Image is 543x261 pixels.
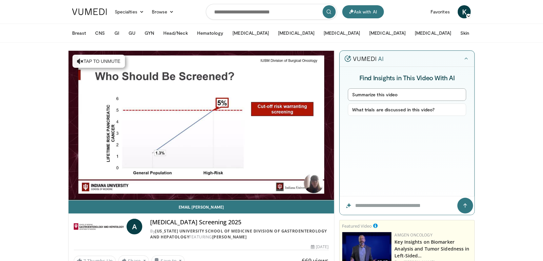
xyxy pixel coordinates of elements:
[74,219,124,234] img: Indiana University School of Medicine Division of Gastroenterology and Hepatology
[111,27,123,40] button: GI
[68,27,90,40] button: Breast
[150,228,327,240] a: [US_STATE] University School of Medicine Division of Gastroenterology and Hepatology
[427,5,454,18] a: Favorites
[348,73,466,82] h4: Find Insights in This Video With AI
[127,219,142,234] a: A
[311,244,329,250] div: [DATE]
[72,55,125,68] button: Tap to unmute
[320,27,364,40] button: [MEDICAL_DATA]
[206,4,337,20] input: Search topics, interventions
[150,228,329,240] div: By FEATURING
[365,27,410,40] button: [MEDICAL_DATA]
[69,51,334,200] video-js: Video Player
[141,27,158,40] button: GYN
[395,232,432,238] a: Amgen Oncology
[111,5,148,18] a: Specialties
[72,9,107,15] img: VuMedi Logo
[91,27,109,40] button: CNS
[456,27,473,40] button: Skin
[348,88,466,101] button: Summarize this video
[411,27,455,40] button: [MEDICAL_DATA]
[342,223,372,229] small: Featured Video
[345,55,383,62] img: vumedi-ai-logo.v2.svg
[395,239,470,259] a: Key Insights on Biomarker Analysis and Tumor Sidedness in Left-Sided…
[125,27,139,40] button: GU
[229,27,273,40] button: [MEDICAL_DATA]
[193,27,228,40] button: Hematology
[342,5,384,18] button: Ask with AI
[458,5,471,18] a: K
[150,219,329,226] h4: [MEDICAL_DATA] Screening 2025
[148,5,178,18] a: Browse
[159,27,192,40] button: Head/Neck
[340,196,474,215] input: Question for the AI
[348,103,466,116] button: What trials are discussed in this video?
[69,200,334,214] a: Email [PERSON_NAME]
[274,27,318,40] button: [MEDICAL_DATA]
[212,234,247,240] a: [PERSON_NAME]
